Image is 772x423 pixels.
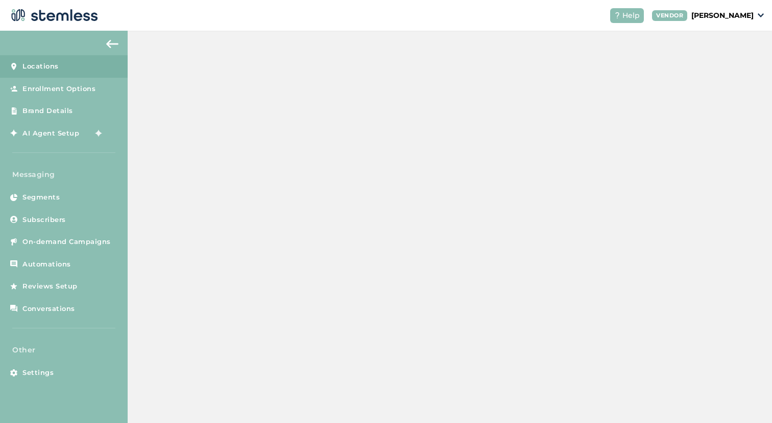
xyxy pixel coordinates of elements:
img: glitter-stars-b7820f95.gif [87,123,107,143]
img: logo-dark-0685b13c.svg [8,5,98,26]
span: Subscribers [22,215,66,225]
span: Segments [22,192,60,203]
span: Help [622,10,640,21]
span: AI Agent Setup [22,128,79,139]
img: icon-arrow-back-accent-c549486e.svg [106,40,118,48]
span: Enrollment Options [22,84,95,94]
span: Brand Details [22,106,73,116]
iframe: Chat Widget [721,374,772,423]
span: On-demand Campaigns [22,237,111,247]
span: Locations [22,61,59,72]
img: icon_down-arrow-small-66adaf34.svg [758,13,764,17]
div: VENDOR [652,10,687,21]
img: icon-help-white-03924b79.svg [614,12,620,18]
span: Conversations [22,304,75,314]
span: Settings [22,368,54,378]
span: Reviews Setup [22,281,78,292]
p: [PERSON_NAME] [691,10,754,21]
span: Automations [22,259,71,270]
